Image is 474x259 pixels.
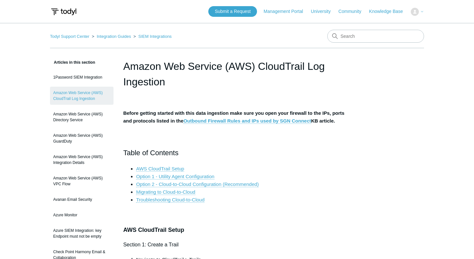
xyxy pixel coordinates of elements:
[136,181,259,187] a: Option 2 - Cloud-to-Cloud Configuration (Recommended)
[91,34,132,39] li: Integration Guides
[208,6,257,17] a: Submit a Request
[138,34,172,39] a: SIEM Integrations
[97,34,131,39] a: Integration Guides
[123,147,351,158] h2: Table of Contents
[311,8,337,15] a: University
[136,189,195,195] a: Migrating to Cloud-to-Cloud
[327,30,424,43] input: Search
[123,225,351,235] h3: AWS CloudTrail Setup
[183,118,311,124] a: Outbound Firewall Rules and IPs used by SGN Connect
[136,197,204,203] a: Troubleshooting Cloud-to-Cloud
[123,241,351,249] h4: Section 1: Create a Trail
[50,224,114,243] a: Azure SIEM Integration: key Endpoint must not be empty
[50,6,77,18] img: Todyl Support Center Help Center home page
[50,34,89,39] a: Todyl Support Center
[50,87,114,105] a: Amazon Web Service (AWS) CloudTrail Log Ingestion
[123,59,351,90] h1: Amazon Web Service (AWS) CloudTrail Log Ingestion
[50,151,114,169] a: Amazon Web Service (AWS) Integration Details
[50,108,114,126] a: Amazon Web Service (AWS) Directory Service
[50,172,114,190] a: Amazon Web Service (AWS) VPC Flow
[50,71,114,83] a: 1Password SIEM Integration
[264,8,310,15] a: Management Portal
[132,34,172,39] li: SIEM Integrations
[50,60,95,65] span: Articles in this section
[136,174,214,179] a: Option 1 - Utility Agent Configuration
[339,8,368,15] a: Community
[50,129,114,147] a: Amazon Web Service (AWS) GuardDuty
[369,8,410,15] a: Knowledge Base
[136,166,184,172] a: AWS CloudTrail Setup
[50,193,114,206] a: Avanan Email Security
[50,209,114,221] a: Azure Monitor
[50,34,91,39] li: Todyl Support Center
[123,110,344,124] strong: Before getting started with this data ingestion make sure you open your firewall to the IPs, port...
